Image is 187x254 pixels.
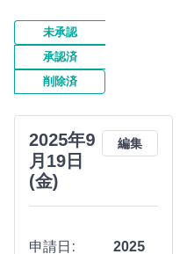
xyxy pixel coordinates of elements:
h3: 2025年9月19日(金) [29,130,102,192]
button: 編集 [102,130,158,156]
button: 削除済 [14,69,105,94]
button: 承認済 [14,45,105,69]
button: 未承認 [14,20,105,45]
